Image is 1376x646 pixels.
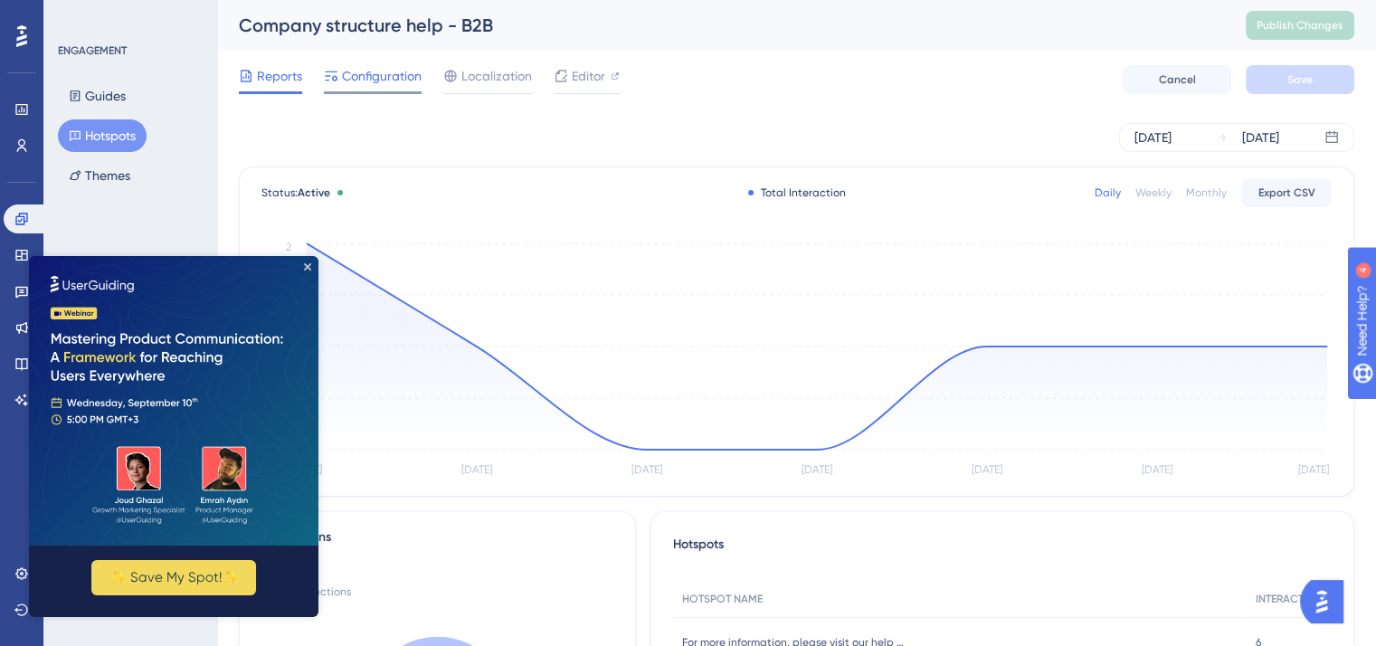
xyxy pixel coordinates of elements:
[1256,592,1323,606] span: INTERACTION
[1142,463,1172,476] tspan: [DATE]
[1257,18,1343,33] span: Publish Changes
[748,185,846,200] div: Total Interaction
[62,304,227,339] button: ✨ Save My Spot!✨
[572,65,605,87] span: Editor
[275,7,282,14] div: Close Preview
[58,159,141,192] button: Themes
[58,80,137,112] button: Guides
[58,119,147,152] button: Hotspots
[461,463,492,476] tspan: [DATE]
[1134,127,1172,148] div: [DATE]
[1242,127,1279,148] div: [DATE]
[1123,65,1231,94] button: Cancel
[261,559,613,584] div: 6
[257,65,302,87] span: Reports
[682,592,763,606] span: HOTSPOT NAME
[58,43,127,58] div: ENGAGEMENT
[43,5,113,26] span: Need Help?
[298,186,330,199] span: Active
[1297,463,1328,476] tspan: [DATE]
[239,13,1200,38] div: Company structure help - B2B
[1186,185,1227,200] div: Monthly
[1287,72,1313,87] span: Save
[631,463,662,476] tspan: [DATE]
[1300,575,1354,629] iframe: UserGuiding AI Assistant Launcher
[673,534,724,566] span: Hotspots
[1241,178,1332,207] button: Export CSV
[1095,185,1121,200] div: Daily
[1159,72,1196,87] span: Cancel
[1246,65,1354,94] button: Save
[1135,185,1172,200] div: Weekly
[972,463,1002,476] tspan: [DATE]
[461,65,532,87] span: Localization
[126,9,131,24] div: 4
[261,185,330,200] span: Status:
[286,241,291,253] tspan: 2
[1246,11,1354,40] button: Publish Changes
[1258,185,1315,200] span: Export CSV
[802,463,832,476] tspan: [DATE]
[342,65,422,87] span: Configuration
